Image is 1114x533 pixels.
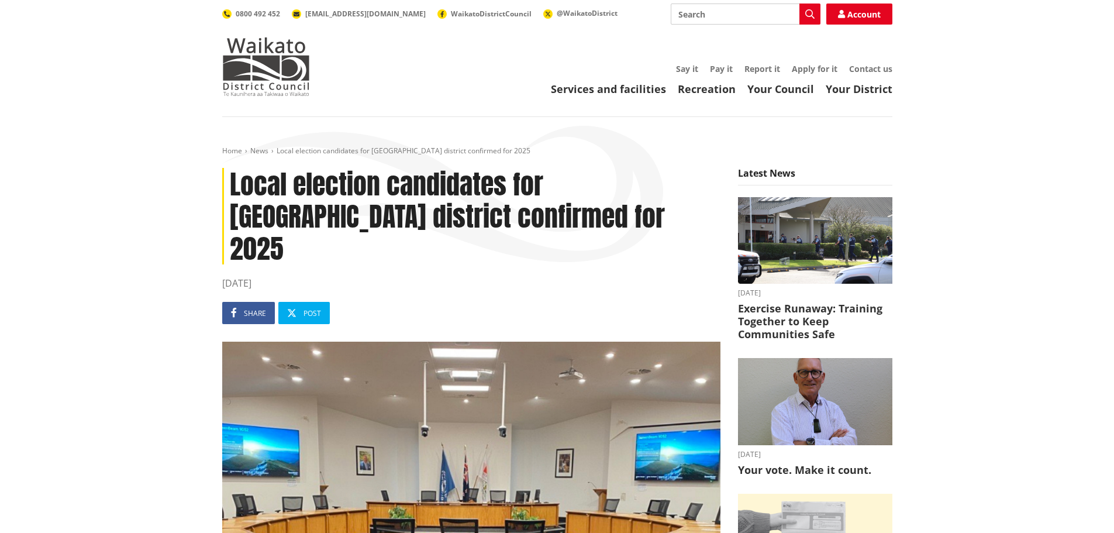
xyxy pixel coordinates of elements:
a: [DATE] Exercise Runaway: Training Together to Keep Communities Safe [738,197,892,341]
a: Report it [744,63,780,74]
time: [DATE] [738,290,892,297]
h3: Exercise Runaway: Training Together to Keep Communities Safe [738,302,892,341]
img: Craig Hobbs [738,358,892,445]
span: Share [244,308,266,318]
img: AOS Exercise Runaway [738,197,892,284]
a: Your Council [747,82,814,96]
span: Post [303,308,321,318]
a: Apply for it [792,63,837,74]
a: Pay it [710,63,733,74]
a: Share [222,302,275,324]
nav: breadcrumb [222,146,892,156]
span: WaikatoDistrictCouncil [451,9,532,19]
a: 0800 492 452 [222,9,280,19]
a: Home [222,146,242,156]
h5: Latest News [738,168,892,185]
h3: Your vote. Make it count. [738,464,892,477]
a: Say it [676,63,698,74]
span: @WaikatoDistrict [557,8,618,18]
a: News [250,146,268,156]
span: 0800 492 452 [236,9,280,19]
a: @WaikatoDistrict [543,8,618,18]
time: [DATE] [222,276,720,290]
a: WaikatoDistrictCouncil [437,9,532,19]
a: Contact us [849,63,892,74]
h1: Local election candidates for [GEOGRAPHIC_DATA] district confirmed for 2025 [222,168,720,265]
a: Services and facilities [551,82,666,96]
a: Post [278,302,330,324]
time: [DATE] [738,451,892,458]
a: Your District [826,82,892,96]
span: Local election candidates for [GEOGRAPHIC_DATA] district confirmed for 2025 [277,146,530,156]
input: Search input [671,4,820,25]
a: Account [826,4,892,25]
a: [DATE] Your vote. Make it count. [738,358,892,476]
a: [EMAIL_ADDRESS][DOMAIN_NAME] [292,9,426,19]
span: [EMAIL_ADDRESS][DOMAIN_NAME] [305,9,426,19]
a: Recreation [678,82,736,96]
img: Waikato District Council - Te Kaunihera aa Takiwaa o Waikato [222,37,310,96]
